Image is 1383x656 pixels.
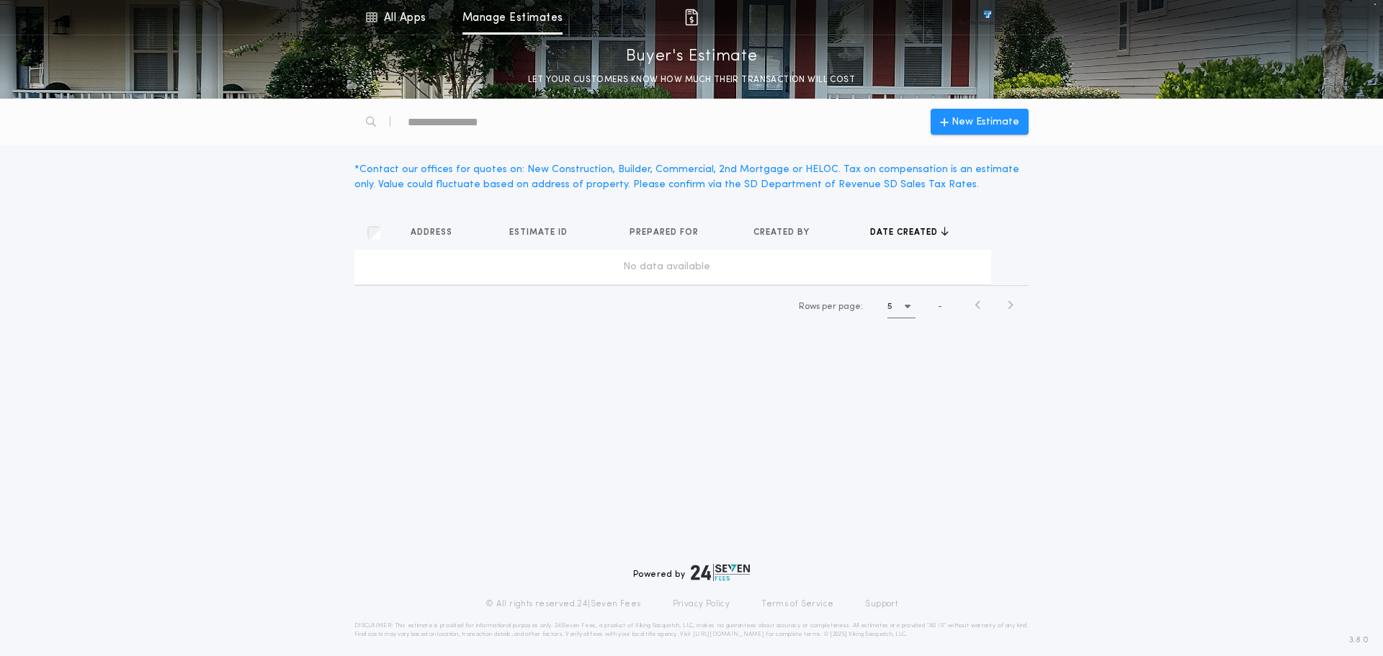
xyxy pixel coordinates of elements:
[509,227,570,238] span: Estimate ID
[753,225,820,240] button: Created by
[633,564,750,581] div: Powered by
[411,227,455,238] span: Address
[354,162,1029,192] div: * Contact our offices for quotes on: New Construction, Builder, Commercial, 2nd Mortgage or HELOC...
[753,227,813,238] span: Created by
[887,295,916,318] button: 5
[630,227,702,238] span: Prepared for
[957,10,1018,24] img: vs-icon
[673,598,730,610] a: Privacy Policy
[693,632,764,637] a: [URL][DOMAIN_NAME]
[870,225,949,240] button: Date created
[870,227,941,238] span: Date created
[354,621,1029,639] p: DISCLAIMER: This estimate is provided for informational purposes only. 24|Seven Fees, a product o...
[952,114,1019,130] span: New Estimate
[887,300,892,314] h1: 5
[691,564,750,581] img: logo
[626,45,758,68] p: Buyer's Estimate
[514,73,869,87] p: LET YOUR CUSTOMERS KNOW HOW MUCH THEIR TRANSACTION WILL COST
[931,109,1029,135] button: New Estimate
[485,598,641,610] p: © All rights reserved. 24|Seven Fees
[360,260,974,274] div: No data available
[865,598,898,610] a: Support
[1349,634,1369,647] span: 3.8.0
[683,9,700,26] img: img
[509,225,578,240] button: Estimate ID
[411,225,463,240] button: Address
[761,598,833,610] a: Terms of Service
[799,302,863,311] span: Rows per page:
[938,300,942,313] span: -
